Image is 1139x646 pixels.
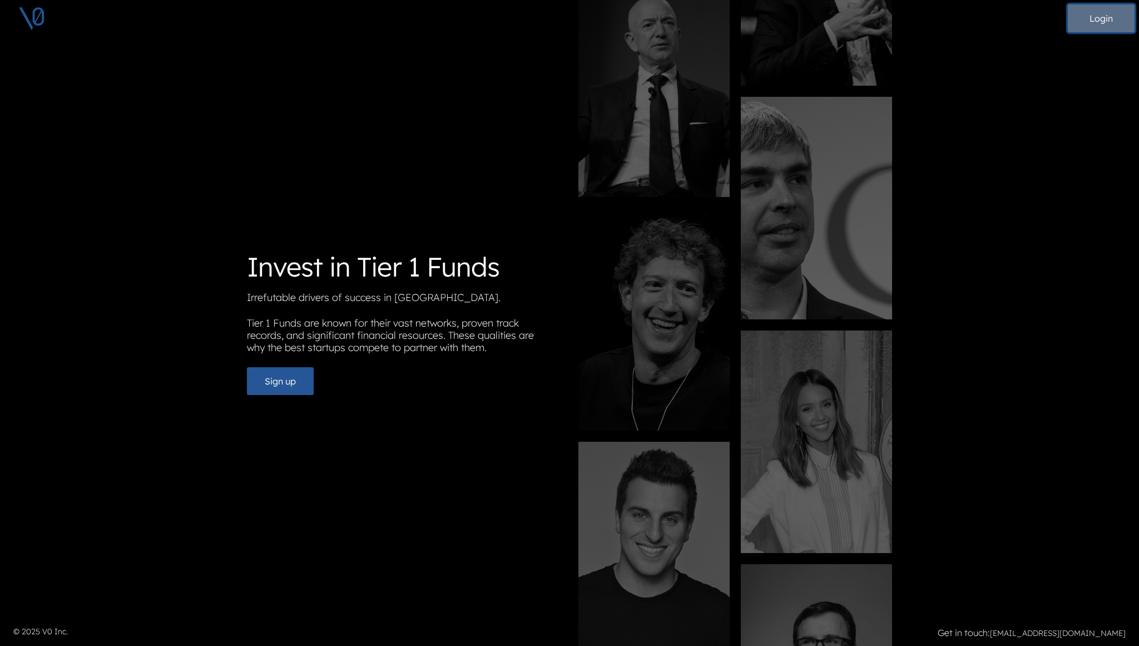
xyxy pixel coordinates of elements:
p: Irrefutable drivers of success in [GEOGRAPHIC_DATA]. [247,292,561,308]
img: V0 logo [18,4,46,32]
a: [EMAIL_ADDRESS][DOMAIN_NAME] [990,628,1126,638]
p: © 2025 V0 Inc. [13,626,563,638]
button: Sign up [247,367,314,395]
p: Tier 1 Funds are known for their vast networks, proven track records, and significant financial r... [247,317,561,358]
button: Login [1068,4,1135,32]
h1: Invest in Tier 1 Funds [247,251,561,283]
strong: Get in touch: [938,627,990,638]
